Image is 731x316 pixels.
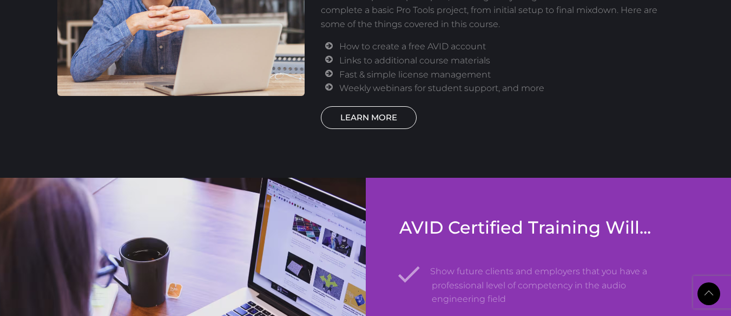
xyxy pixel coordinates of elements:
li: How to create a free AVID account [339,40,674,54]
a: Back to Top [697,282,720,305]
li: Fast & simple license management [339,68,674,82]
h3: AVID Certified Training Will... [399,217,656,238]
li: Weekly webinars for student support, and more [339,81,674,95]
li: Show future clients and employers that you have a professional level of competency in the audio e... [432,255,656,306]
li: Links to additional course materials [339,54,674,68]
a: LEARN MORE [321,106,417,129]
